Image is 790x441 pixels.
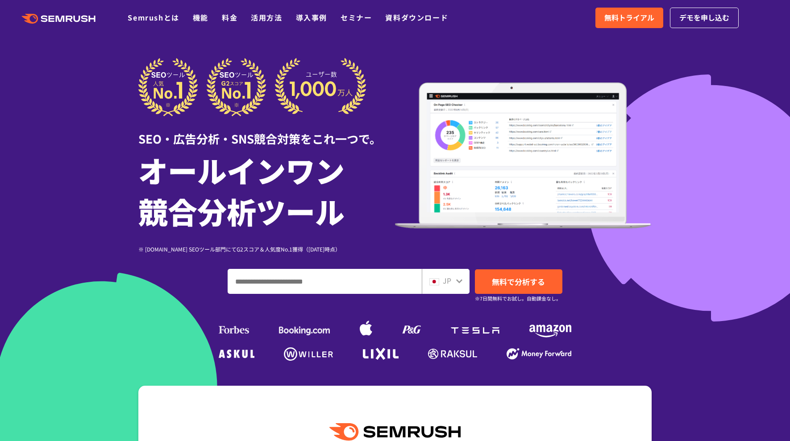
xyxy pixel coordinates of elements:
[475,269,562,294] a: 無料で分析する
[138,245,395,253] div: ※ [DOMAIN_NAME] SEOツール部門にてG2スコア＆人気度No.1獲得（[DATE]時点）
[193,12,208,23] a: 機能
[222,12,237,23] a: 料金
[492,276,545,287] span: 無料で分析する
[128,12,179,23] a: Semrushとは
[670,8,739,28] a: デモを申し込む
[385,12,448,23] a: 資料ダウンロード
[296,12,327,23] a: 導入事例
[138,116,395,147] div: SEO・広告分析・SNS競合対策をこれ一つで。
[604,12,654,24] span: 無料トライアル
[443,275,451,286] span: JP
[228,269,421,293] input: ドメイン、キーワードまたはURLを入力してください
[595,8,663,28] a: 無料トライアル
[475,294,561,303] small: ※7日間無料でお試し。自動課金なし。
[679,12,729,24] span: デモを申し込む
[341,12,372,23] a: セミナー
[329,423,461,441] img: Semrush
[251,12,282,23] a: 活用方法
[138,149,395,231] h1: オールインワン 競合分析ツール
